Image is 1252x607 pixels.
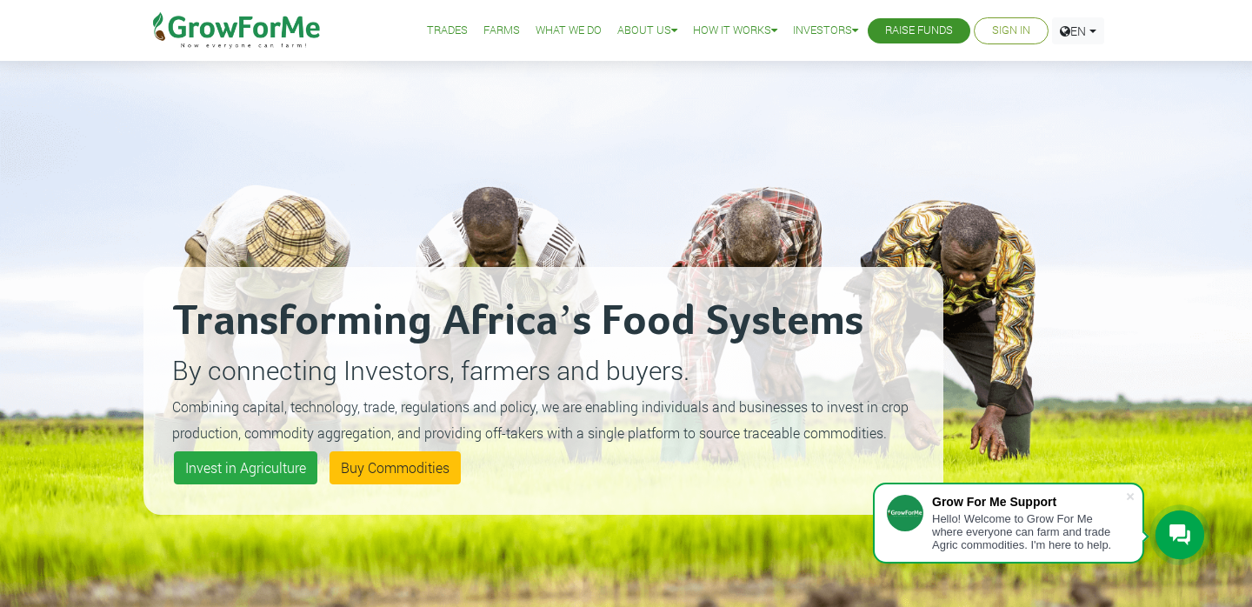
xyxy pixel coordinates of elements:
a: Sign In [992,22,1030,40]
a: EN [1052,17,1104,44]
a: Trades [427,22,468,40]
a: Farms [483,22,520,40]
a: Buy Commodities [330,451,461,484]
a: Invest in Agriculture [174,451,317,484]
a: How it Works [693,22,777,40]
a: Investors [793,22,858,40]
a: What We Do [536,22,602,40]
a: About Us [617,22,677,40]
p: By connecting Investors, farmers and buyers. [172,350,915,390]
div: Hello! Welcome to Grow For Me where everyone can farm and trade Agric commodities. I'm here to help. [932,512,1125,551]
small: Combining capital, technology, trade, regulations and policy, we are enabling individuals and bus... [172,397,909,442]
div: Grow For Me Support [932,495,1125,509]
h2: Transforming Africa’s Food Systems [172,296,915,348]
a: Raise Funds [885,22,953,40]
